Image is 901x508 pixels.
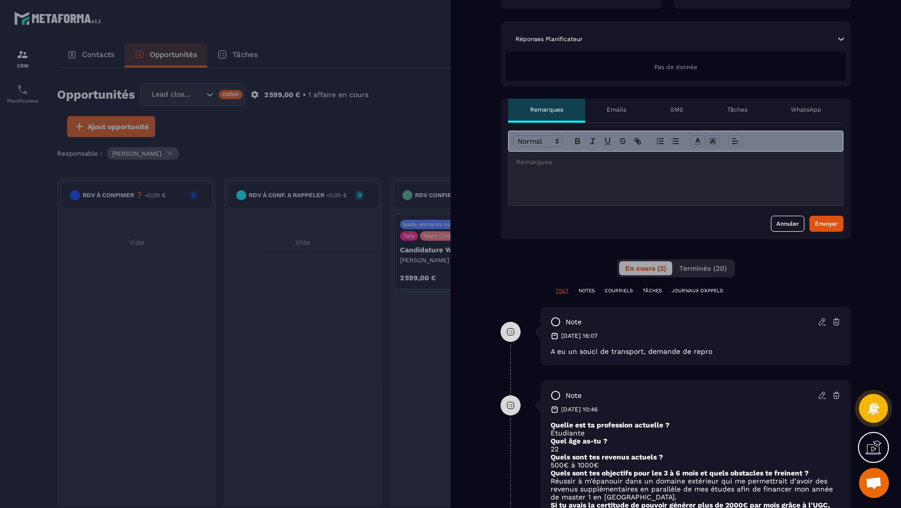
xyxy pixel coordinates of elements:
p: SMS [670,106,683,114]
p: TÂCHES [643,287,662,294]
p: COURRIELS [605,287,633,294]
p: Remarques [530,106,563,114]
strong: Quel âge as-tu ? [551,437,608,445]
div: Ouvrir le chat [859,468,889,498]
span: Terminés (20) [679,264,727,272]
p: WhatsApp [791,106,821,114]
p: Étudiante [551,429,841,437]
div: Envoyer [815,219,838,229]
button: Annuler [771,216,804,232]
p: A eu un souci de transport, demande de repro [551,347,841,355]
p: 500€ à 1000€ [551,461,841,469]
button: Envoyer [809,216,843,232]
p: note [566,391,582,400]
p: Emails [607,106,626,114]
p: TOUT [556,287,569,294]
button: Terminés (20) [673,261,733,275]
p: Réussir à m’épanouir dans un domaine extérieur qui me permettrait d’avoir des revenus supplémenta... [551,477,841,501]
p: [DATE] 16:07 [561,332,598,340]
strong: Quels sont tes revenus actuels ? [551,453,663,461]
span: En cours (2) [625,264,666,272]
button: En cours (2) [619,261,672,275]
p: [DATE] 10:46 [561,405,598,413]
p: 22 [551,445,841,453]
p: JOURNAUX D'APPELS [672,287,723,294]
span: Pas de donnée [654,64,697,71]
p: NOTES [579,287,595,294]
strong: Quels sont tes objectifs pour les 3 à 6 mois et quels obstacles te freinent ? [551,469,809,477]
strong: Quelle est ta profession actuelle ? [551,421,670,429]
p: note [566,317,582,327]
p: Tâches [727,106,747,114]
